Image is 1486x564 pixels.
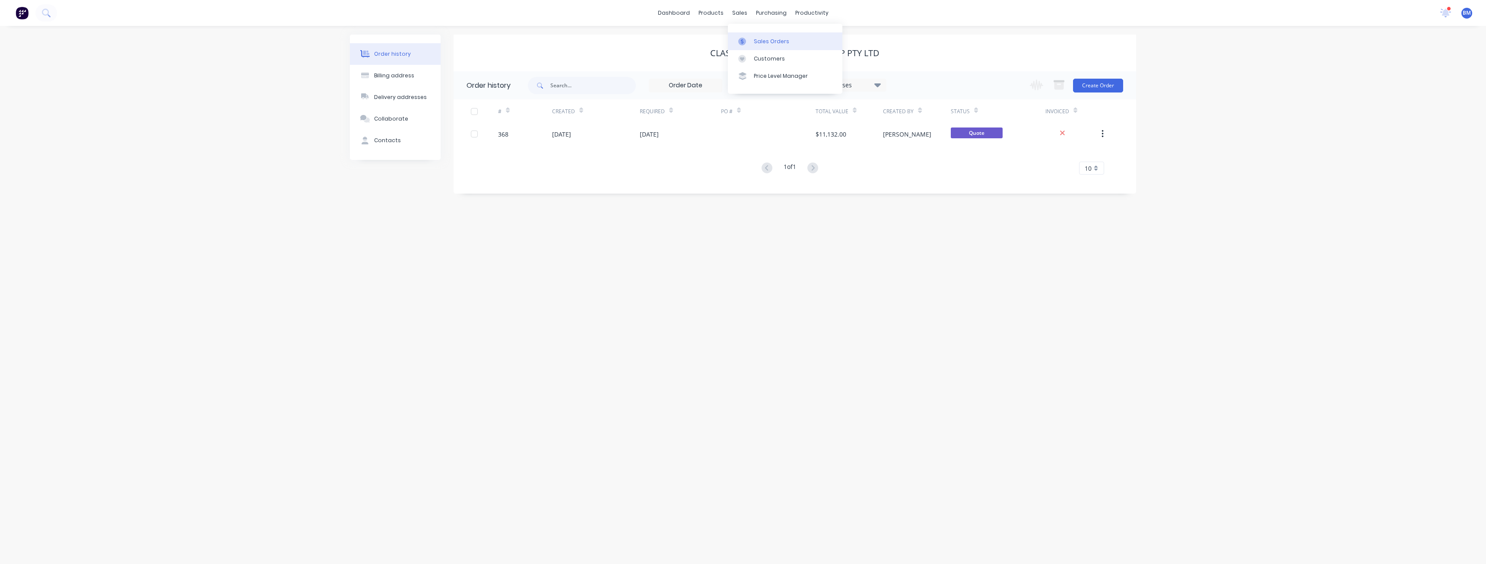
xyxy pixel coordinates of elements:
[791,6,833,19] div: productivity
[784,162,796,175] div: 1 of 1
[754,72,808,80] div: Price Level Manager
[816,108,848,115] div: Total Value
[498,99,552,123] div: #
[552,108,575,115] div: Created
[552,99,640,123] div: Created
[1045,99,1099,123] div: Invoiced
[350,130,441,151] button: Contacts
[350,43,441,65] button: Order history
[467,80,511,91] div: Order history
[350,108,441,130] button: Collaborate
[1045,108,1069,115] div: Invoiced
[728,67,842,85] a: Price Level Manager
[498,130,508,139] div: 368
[754,55,785,63] div: Customers
[721,99,816,123] div: PO #
[550,77,636,94] input: Search...
[374,72,414,80] div: Billing address
[654,6,694,19] a: dashboard
[883,130,931,139] div: [PERSON_NAME]
[350,65,441,86] button: Billing address
[374,137,401,144] div: Contacts
[649,79,722,92] input: Order Date
[721,108,733,115] div: PO #
[883,108,914,115] div: Created By
[752,6,791,19] div: purchasing
[816,99,883,123] div: Total Value
[498,108,502,115] div: #
[728,32,842,50] a: Sales Orders
[640,130,659,139] div: [DATE]
[350,86,441,108] button: Delivery addresses
[1085,164,1092,173] span: 10
[728,50,842,67] a: Customers
[16,6,29,19] img: Factory
[374,115,408,123] div: Collaborate
[640,108,665,115] div: Required
[813,80,886,90] div: 27 Statuses
[883,99,950,123] div: Created By
[694,6,728,19] div: products
[951,127,1003,138] span: Quote
[951,99,1045,123] div: Status
[1463,9,1471,17] span: BM
[640,99,721,123] div: Required
[710,48,880,58] div: Classic Architectural Group Pty Ltd
[816,130,846,139] div: $11,132.00
[374,93,427,101] div: Delivery addresses
[1073,79,1123,92] button: Create Order
[728,6,752,19] div: sales
[754,38,789,45] div: Sales Orders
[374,50,411,58] div: Order history
[951,108,970,115] div: Status
[552,130,571,139] div: [DATE]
